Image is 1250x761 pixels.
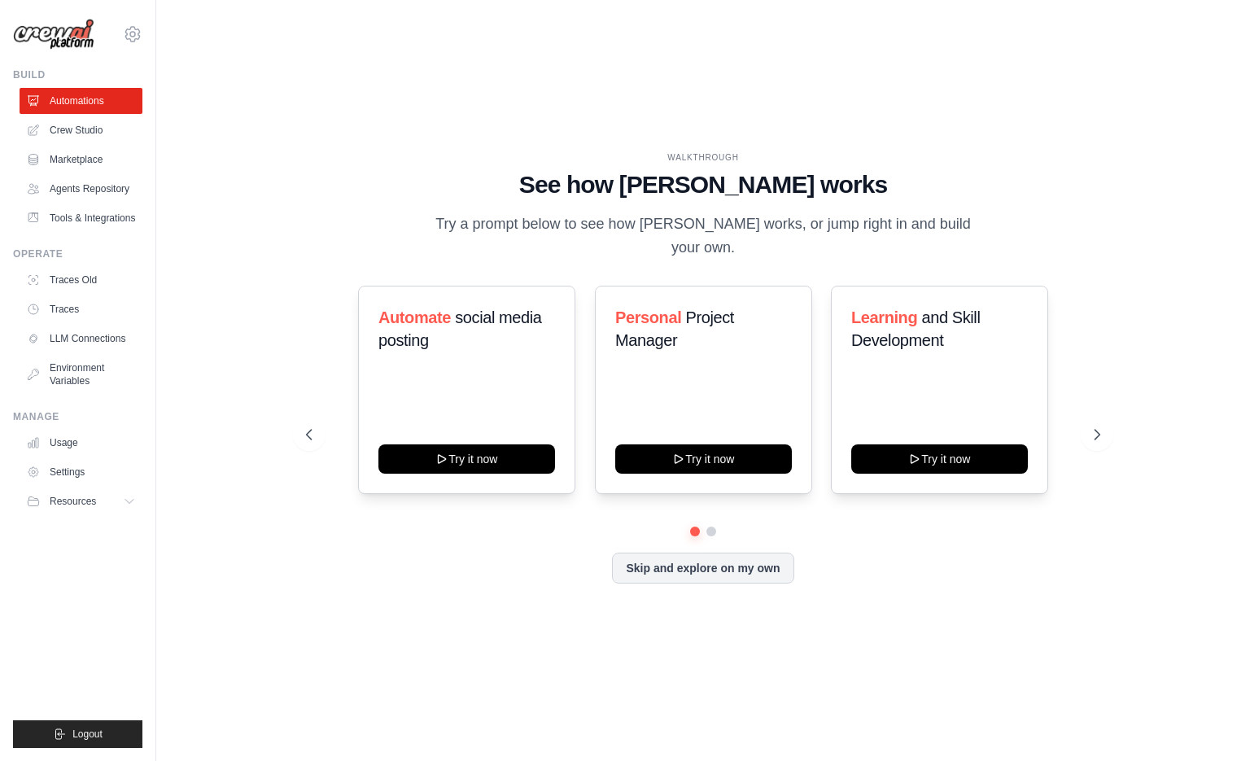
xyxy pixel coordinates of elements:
[20,205,142,231] a: Tools & Integrations
[20,296,142,322] a: Traces
[20,117,142,143] a: Crew Studio
[50,495,96,508] span: Resources
[13,247,142,260] div: Operate
[72,728,103,741] span: Logout
[13,410,142,423] div: Manage
[306,170,1100,199] h1: See how [PERSON_NAME] works
[13,720,142,748] button: Logout
[306,151,1100,164] div: WALKTHROUGH
[20,488,142,514] button: Resources
[615,308,734,349] span: Project Manager
[20,326,142,352] a: LLM Connections
[378,308,451,326] span: Automate
[20,176,142,202] a: Agents Repository
[20,459,142,485] a: Settings
[20,267,142,293] a: Traces Old
[612,553,793,584] button: Skip and explore on my own
[13,19,94,50] img: Logo
[378,444,555,474] button: Try it now
[20,147,142,173] a: Marketplace
[20,355,142,394] a: Environment Variables
[430,212,977,260] p: Try a prompt below to see how [PERSON_NAME] works, or jump right in and build your own.
[20,88,142,114] a: Automations
[615,444,792,474] button: Try it now
[378,308,542,349] span: social media posting
[615,308,681,326] span: Personal
[13,68,142,81] div: Build
[851,308,917,326] span: Learning
[20,430,142,456] a: Usage
[851,444,1028,474] button: Try it now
